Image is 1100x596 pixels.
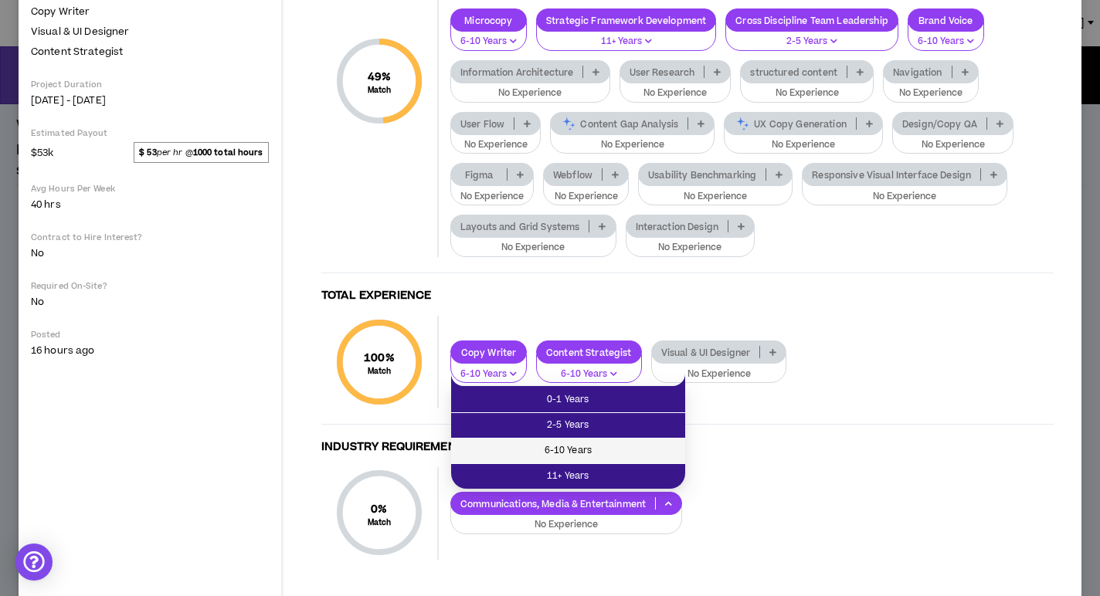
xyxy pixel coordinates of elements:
[750,86,864,100] p: No Experience
[31,127,269,139] p: Estimated Payout
[740,73,874,103] button: No Experience
[908,15,983,26] p: Brand Voice
[626,221,728,232] p: Interaction Design
[626,228,755,257] button: No Experience
[639,169,766,181] p: Usability Benchmarking
[551,118,687,130] p: Content Gap Analysis
[31,183,269,195] p: Avg Hours Per Week
[638,177,793,206] button: No Experience
[450,228,616,257] button: No Experience
[537,15,715,26] p: Strategic Framework Development
[908,22,984,51] button: 6-10 Years
[802,177,1007,206] button: No Experience
[560,138,704,152] p: No Experience
[460,442,676,459] span: 6-10 Years
[31,295,269,309] p: No
[450,354,527,384] button: 6-10 Years
[460,468,676,485] span: 11+ Years
[537,347,641,358] p: Content Strategist
[451,347,526,358] p: Copy Writer
[544,169,602,181] p: Webflow
[450,177,534,206] button: No Experience
[193,147,263,158] strong: 1000 total hours
[724,125,883,154] button: No Experience
[636,241,745,255] p: No Experience
[451,169,507,181] p: Figma
[553,190,619,204] p: No Experience
[652,347,760,358] p: Visual & UI Designer
[460,138,531,152] p: No Experience
[15,544,53,581] div: Open Intercom Messenger
[460,241,606,255] p: No Experience
[536,354,642,384] button: 6-10 Years
[451,221,589,232] p: Layouts and Grid Systems
[893,118,986,130] p: Design/Copy QA
[725,22,898,51] button: 2-5 Years
[450,22,527,51] button: 6-10 Years
[321,440,1054,455] h4: Industry Requirements
[451,15,526,26] p: Microcopy
[735,35,888,49] p: 2-5 Years
[321,289,1054,303] h4: Total Experience
[648,190,783,204] p: No Experience
[364,366,395,377] small: Match
[546,367,632,381] p: 6-10 Years
[460,391,676,408] span: 0-1 Years
[884,66,951,78] p: Navigation
[620,66,704,78] p: User Research
[368,501,392,517] span: 0 %
[31,93,269,107] p: [DATE] - [DATE]
[460,35,517,49] p: 6-10 Years
[31,25,129,39] span: Visual & UI Designer
[550,125,715,154] button: No Experience
[31,344,269,357] p: 16 hours ago
[31,143,53,161] span: $53k
[734,138,873,152] p: No Experience
[726,15,897,26] p: Cross Discipline Team Leadership
[651,354,787,384] button: No Experience
[902,138,1003,152] p: No Experience
[31,5,90,19] span: Copy Writer
[460,190,524,204] p: No Experience
[460,417,676,434] span: 2-5 Years
[134,142,269,162] span: per hr @
[630,86,721,100] p: No Experience
[918,35,974,49] p: 6-10 Years
[460,367,517,381] p: 6-10 Years
[31,232,269,243] p: Contract to Hire Interest?
[893,86,969,100] p: No Experience
[368,69,392,85] span: 49 %
[451,118,514,130] p: User Flow
[31,45,123,59] span: Content Strategist
[803,169,980,181] p: Responsive Visual Interface Design
[546,35,706,49] p: 11+ Years
[368,85,392,96] small: Match
[725,118,856,130] p: UX Copy Generation
[450,125,541,154] button: No Experience
[31,329,269,340] p: Posted
[460,86,600,100] p: No Experience
[460,518,672,532] p: No Experience
[661,367,777,381] p: No Experience
[892,125,1013,154] button: No Experience
[450,505,682,534] button: No Experience
[741,66,847,78] p: structured content
[883,73,979,103] button: No Experience
[620,73,732,103] button: No Experience
[31,79,269,90] p: Project Duration
[812,190,997,204] p: No Experience
[451,498,655,510] p: Communications, Media & Entertainment
[139,147,156,158] strong: $ 53
[364,350,395,366] span: 100 %
[451,66,582,78] p: Information Architecture
[31,280,269,292] p: Required On-Site?
[450,73,610,103] button: No Experience
[543,177,629,206] button: No Experience
[536,22,716,51] button: 11+ Years
[368,517,392,528] small: Match
[31,198,269,212] p: 40 hrs
[31,246,269,260] p: No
